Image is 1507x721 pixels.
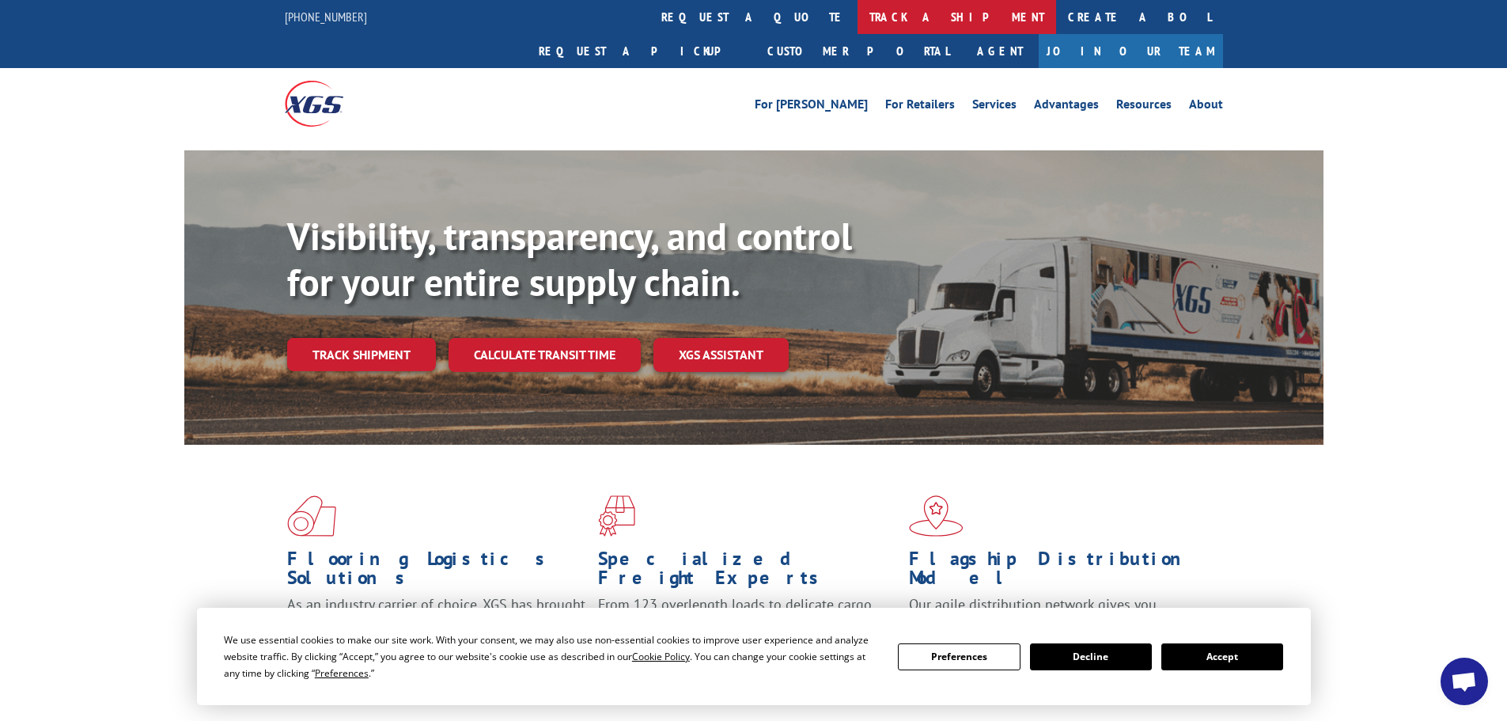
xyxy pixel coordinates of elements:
[653,338,789,372] a: XGS ASSISTANT
[1039,34,1223,68] a: Join Our Team
[1189,98,1223,116] a: About
[287,549,586,595] h1: Flooring Logistics Solutions
[755,98,868,116] a: For [PERSON_NAME]
[1161,643,1283,670] button: Accept
[287,211,852,306] b: Visibility, transparency, and control for your entire supply chain.
[1441,658,1488,705] a: Open chat
[632,650,690,663] span: Cookie Policy
[315,666,369,680] span: Preferences
[598,549,897,595] h1: Specialized Freight Experts
[898,643,1020,670] button: Preferences
[224,632,879,681] div: We use essential cookies to make our site work. With your consent, we may also use non-essential ...
[909,549,1208,595] h1: Flagship Distribution Model
[909,495,964,537] img: xgs-icon-flagship-distribution-model-red
[755,34,961,68] a: Customer Portal
[972,98,1017,116] a: Services
[285,9,367,25] a: [PHONE_NUMBER]
[1030,643,1152,670] button: Decline
[287,338,436,371] a: Track shipment
[197,608,1311,705] div: Cookie Consent Prompt
[885,98,955,116] a: For Retailers
[961,34,1039,68] a: Agent
[287,595,585,651] span: As an industry carrier of choice, XGS has brought innovation and dedication to flooring logistics...
[598,595,897,666] p: From 123 overlength loads to delicate cargo, our experienced staff knows the best way to move you...
[1116,98,1172,116] a: Resources
[449,338,641,372] a: Calculate transit time
[598,495,635,537] img: xgs-icon-focused-on-flooring-red
[527,34,755,68] a: Request a pickup
[287,495,336,537] img: xgs-icon-total-supply-chain-intelligence-red
[909,595,1200,632] span: Our agile distribution network gives you nationwide inventory management on demand.
[1034,98,1099,116] a: Advantages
